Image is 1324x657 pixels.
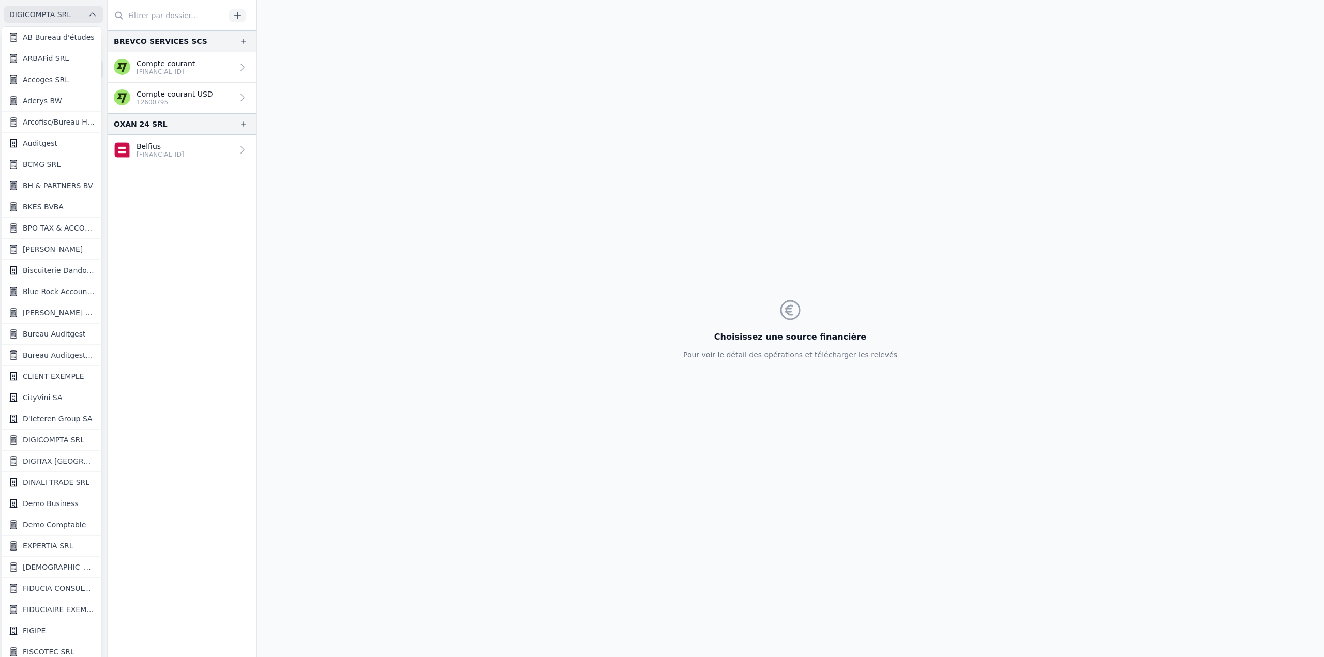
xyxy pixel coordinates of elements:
[23,647,74,657] span: FISCOTEC SRL
[23,138,57,148] span: Auditgest
[23,308,95,318] span: [PERSON_NAME] (Fiduciaire)
[23,456,95,466] span: DIGITAX [GEOGRAPHIC_DATA] SRL
[23,329,85,339] span: Bureau Auditgest
[23,53,69,64] span: ARBAFid SRL
[23,74,69,85] span: Accoges SRL
[23,265,95,276] span: Biscuiterie Dandoy SA
[23,286,95,297] span: Blue Rock Accounting
[23,435,84,445] span: DIGICOMPTA SRL
[23,350,95,360] span: Bureau Auditgest - [PERSON_NAME]
[23,498,79,509] span: Demo Business
[23,477,89,487] span: DINALI TRADE SRL
[23,117,95,127] span: Arcofisc/Bureau Haot
[23,520,86,530] span: Demo Comptable
[23,180,93,191] span: BH & PARTNERS BV
[23,96,62,106] span: Aderys BW
[23,32,95,42] span: AB Bureau d'études
[23,159,61,170] span: BCMG SRL
[23,583,95,593] span: FIDUCIA CONSULTING SRL
[23,541,73,551] span: EXPERTIA SRL
[23,625,46,636] span: FIGIPE
[23,223,95,233] span: BPO TAX & ACCOUNTANCY SRL
[23,202,64,212] span: BKES BVBA
[23,604,95,615] span: FIDUCIAIRE EXEMPLE
[23,392,63,403] span: CityVini SA
[23,414,93,424] span: D'Ieteren Group SA
[23,244,83,254] span: [PERSON_NAME]
[23,371,84,381] span: CLIENT EXEMPLE
[23,562,95,572] span: [DEMOGRAPHIC_DATA][PERSON_NAME][DEMOGRAPHIC_DATA]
